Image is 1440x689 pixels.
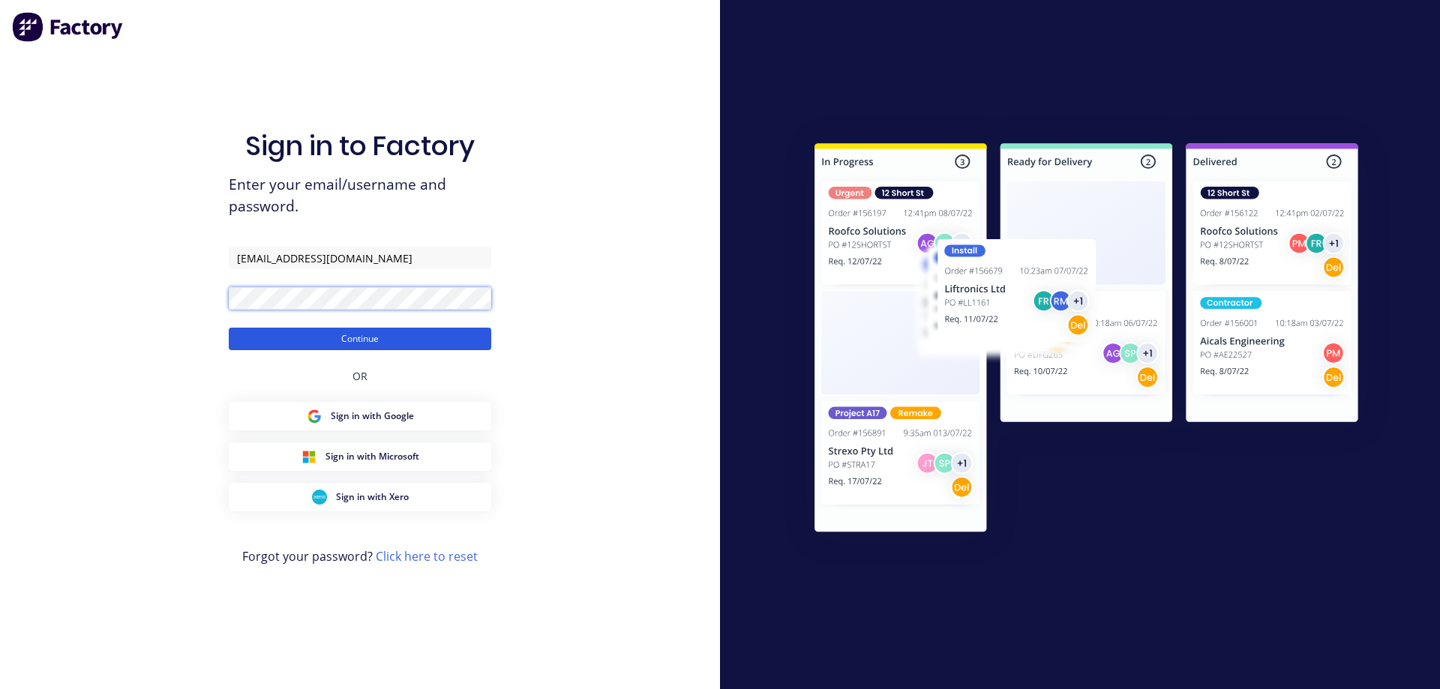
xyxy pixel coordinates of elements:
[325,450,419,463] span: Sign in with Microsoft
[376,548,478,565] a: Click here to reset
[12,12,124,42] img: Factory
[781,113,1391,568] img: Sign in
[229,402,491,430] button: Google Sign inSign in with Google
[312,490,327,505] img: Xero Sign in
[301,449,316,464] img: Microsoft Sign in
[336,490,409,504] span: Sign in with Xero
[229,442,491,471] button: Microsoft Sign inSign in with Microsoft
[352,350,367,402] div: OR
[331,409,414,423] span: Sign in with Google
[307,409,322,424] img: Google Sign in
[242,547,478,565] span: Forgot your password?
[229,174,491,217] span: Enter your email/username and password.
[229,328,491,350] button: Continue
[245,130,475,162] h1: Sign in to Factory
[229,483,491,511] button: Xero Sign inSign in with Xero
[229,247,491,269] input: Email/Username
